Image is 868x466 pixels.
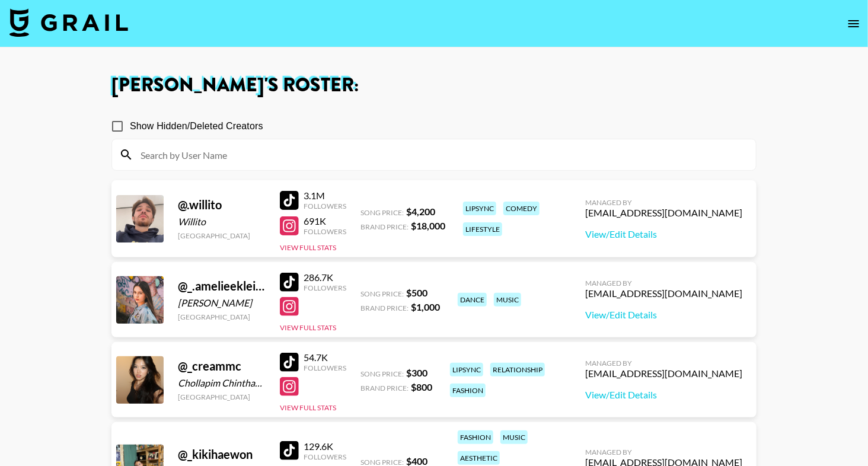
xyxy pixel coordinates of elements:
[450,363,483,376] div: lipsync
[458,293,487,307] div: dance
[585,207,742,219] div: [EMAIL_ADDRESS][DOMAIN_NAME]
[360,222,409,231] span: Brand Price:
[585,309,742,321] a: View/Edit Details
[500,430,528,444] div: music
[304,283,346,292] div: Followers
[304,227,346,236] div: Followers
[133,145,749,164] input: Search by User Name
[411,301,440,312] strong: $ 1,000
[280,403,336,412] button: View Full Stats
[411,220,445,231] strong: $ 18,000
[178,377,266,389] div: Chollapim Chinthammit
[304,452,346,461] div: Followers
[450,384,486,397] div: fashion
[458,430,493,444] div: fashion
[304,202,346,210] div: Followers
[111,76,757,95] h1: [PERSON_NAME] 's Roster:
[411,381,432,392] strong: $ 800
[304,363,346,372] div: Followers
[130,119,263,133] span: Show Hidden/Deleted Creators
[360,369,404,378] span: Song Price:
[9,8,128,37] img: Grail Talent
[360,289,404,298] span: Song Price:
[304,272,346,283] div: 286.7K
[178,197,266,212] div: @ .willito
[280,243,336,252] button: View Full Stats
[178,359,266,374] div: @ _creammc
[585,368,742,379] div: [EMAIL_ADDRESS][DOMAIN_NAME]
[304,190,346,202] div: 3.1M
[503,202,540,215] div: comedy
[585,279,742,288] div: Managed By
[304,215,346,227] div: 691K
[406,367,427,378] strong: $ 300
[406,287,427,298] strong: $ 500
[178,216,266,228] div: Willito
[360,304,409,312] span: Brand Price:
[178,447,266,462] div: @ _kikihaewon
[585,228,742,240] a: View/Edit Details
[585,359,742,368] div: Managed By
[463,222,502,236] div: lifestyle
[585,389,742,401] a: View/Edit Details
[178,312,266,321] div: [GEOGRAPHIC_DATA]
[490,363,545,376] div: relationship
[360,208,404,217] span: Song Price:
[178,231,266,240] div: [GEOGRAPHIC_DATA]
[304,441,346,452] div: 129.6K
[178,297,266,309] div: [PERSON_NAME]
[406,206,435,217] strong: $ 4,200
[585,448,742,457] div: Managed By
[458,451,500,465] div: aesthetic
[304,352,346,363] div: 54.7K
[463,202,496,215] div: lipsync
[178,279,266,293] div: @ _.amelieeklein._
[178,392,266,401] div: [GEOGRAPHIC_DATA]
[494,293,521,307] div: music
[585,198,742,207] div: Managed By
[585,288,742,299] div: [EMAIL_ADDRESS][DOMAIN_NAME]
[360,384,409,392] span: Brand Price:
[842,12,866,36] button: open drawer
[280,323,336,332] button: View Full Stats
